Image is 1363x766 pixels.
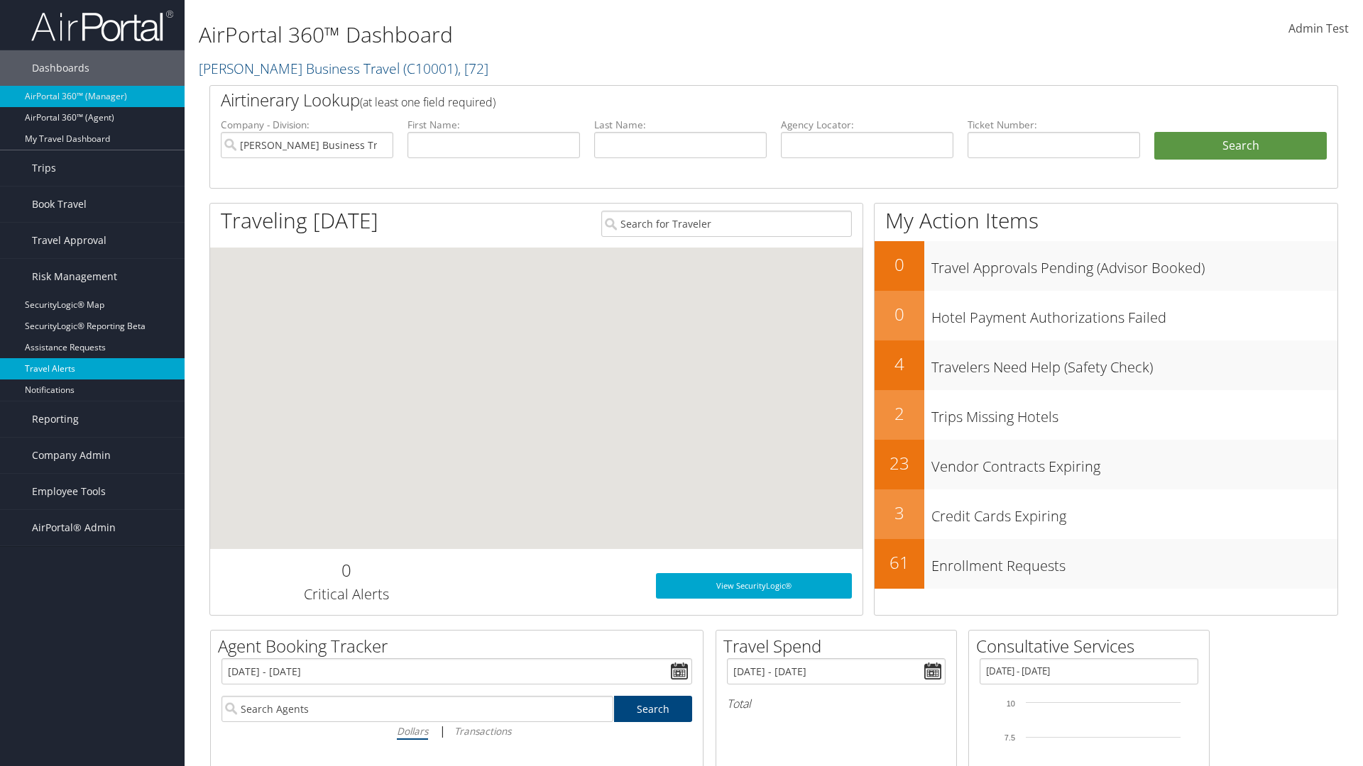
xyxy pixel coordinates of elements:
tspan: 10 [1007,699,1015,708]
label: Last Name: [594,118,767,132]
a: 4Travelers Need Help (Safety Check) [875,340,1337,390]
a: [PERSON_NAME] Business Travel [199,59,488,78]
h3: Vendor Contracts Expiring [931,450,1337,477]
h3: Enrollment Requests [931,549,1337,576]
h2: Travel Spend [723,634,956,658]
span: Company Admin [32,438,111,473]
a: 3Credit Cards Expiring [875,489,1337,539]
h2: Agent Booking Tracker [218,634,703,658]
h3: Trips Missing Hotels [931,400,1337,427]
label: Company - Division: [221,118,393,132]
i: Dollars [397,724,428,738]
span: Travel Approval [32,223,106,258]
tspan: 7.5 [1005,733,1015,742]
div: | [221,722,692,740]
h2: Consultative Services [976,634,1209,658]
h2: 0 [875,302,924,326]
h2: 0 [221,558,471,582]
a: 61Enrollment Requests [875,539,1337,589]
h3: Travelers Need Help (Safety Check) [931,350,1337,377]
h2: 2 [875,401,924,426]
a: 2Trips Missing Hotels [875,390,1337,440]
i: Transactions [454,724,511,738]
h1: AirPortal 360™ Dashboard [199,20,965,50]
h3: Travel Approvals Pending (Advisor Booked) [931,251,1337,278]
h2: 23 [875,451,924,475]
span: ( C10001 ) [403,59,458,78]
h3: Hotel Payment Authorizations Failed [931,301,1337,328]
a: Search [614,696,693,722]
img: airportal-logo.png [31,9,173,43]
a: 0Travel Approvals Pending (Advisor Booked) [875,241,1337,291]
input: Search for Traveler [601,211,852,237]
a: 23Vendor Contracts Expiring [875,440,1337,489]
h1: My Action Items [875,206,1337,235]
h6: Total [727,696,946,711]
h2: 4 [875,352,924,376]
button: Search [1154,132,1327,160]
span: Risk Management [32,259,117,294]
h2: Airtinerary Lookup [221,88,1233,112]
span: Trips [32,150,56,186]
span: Employee Tools [32,474,106,509]
h2: 3 [875,501,924,525]
span: Admin Test [1288,21,1349,36]
h2: 61 [875,550,924,574]
label: Ticket Number: [968,118,1140,132]
span: , [ 72 ] [458,59,488,78]
h1: Traveling [DATE] [221,206,378,235]
label: First Name: [407,118,580,132]
a: Admin Test [1288,7,1349,51]
input: Search Agents [221,696,613,722]
span: Reporting [32,401,79,437]
label: Agency Locator: [781,118,953,132]
span: Dashboards [32,50,89,86]
span: (at least one field required) [360,94,496,110]
span: AirPortal® Admin [32,510,116,545]
h3: Credit Cards Expiring [931,499,1337,526]
h3: Critical Alerts [221,584,471,604]
h2: 0 [875,252,924,277]
a: 0Hotel Payment Authorizations Failed [875,291,1337,340]
span: Book Travel [32,187,87,222]
a: View SecurityLogic® [656,573,852,599]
